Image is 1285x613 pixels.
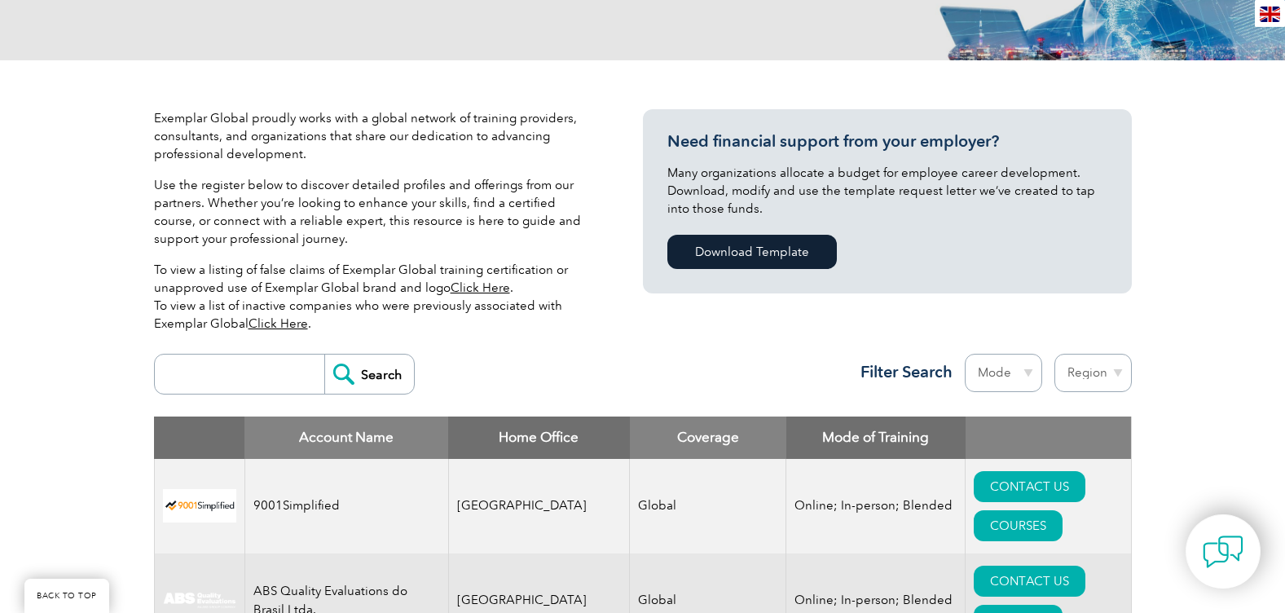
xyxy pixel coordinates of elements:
h3: Filter Search [851,362,953,382]
p: Exemplar Global proudly works with a global network of training providers, consultants, and organ... [154,109,594,163]
img: c92924ac-d9bc-ea11-a814-000d3a79823d-logo.jpg [163,592,236,610]
h3: Need financial support from your employer? [667,131,1107,152]
a: Download Template [667,235,837,269]
th: Home Office: activate to sort column ascending [448,417,630,459]
img: contact-chat.png [1203,531,1243,572]
p: Many organizations allocate a budget for employee career development. Download, modify and use th... [667,164,1107,218]
a: CONTACT US [974,471,1085,502]
img: 37c9c059-616f-eb11-a812-002248153038-logo.png [163,489,236,523]
a: Click Here [451,280,510,295]
img: en [1260,7,1280,22]
th: Mode of Training: activate to sort column ascending [786,417,966,459]
p: To view a listing of false claims of Exemplar Global training certification or unapproved use of ... [154,261,594,333]
a: Click Here [249,316,308,331]
td: Online; In-person; Blended [786,459,966,553]
th: Account Name: activate to sort column descending [244,417,448,459]
input: Search [324,355,414,394]
th: : activate to sort column ascending [966,417,1131,459]
td: 9001Simplified [244,459,448,553]
a: CONTACT US [974,566,1085,597]
a: COURSES [974,510,1063,541]
p: Use the register below to discover detailed profiles and offerings from our partners. Whether you... [154,176,594,248]
a: BACK TO TOP [24,579,109,613]
th: Coverage: activate to sort column ascending [630,417,786,459]
td: [GEOGRAPHIC_DATA] [448,459,630,553]
td: Global [630,459,786,553]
